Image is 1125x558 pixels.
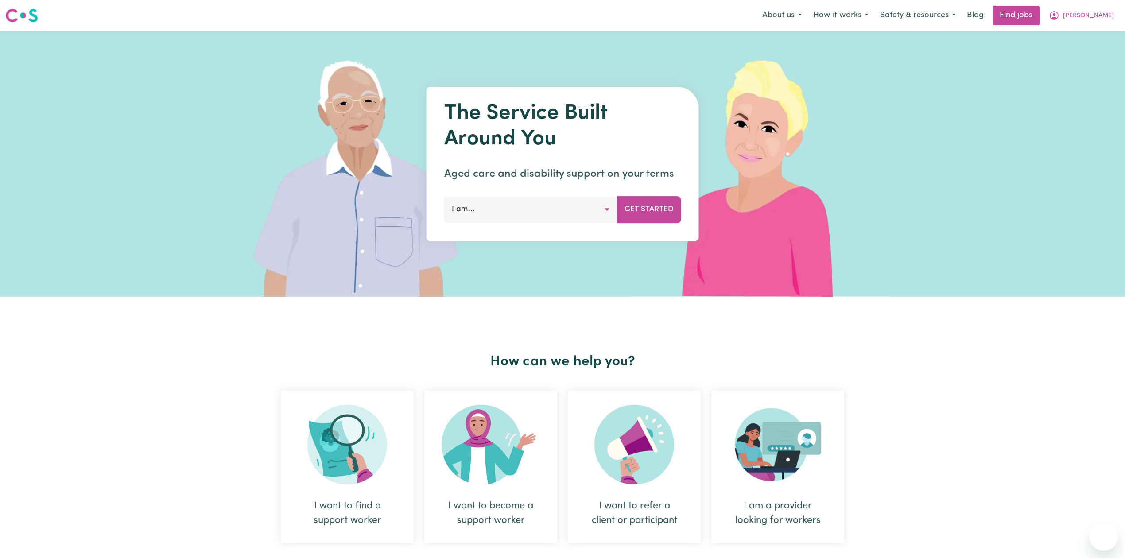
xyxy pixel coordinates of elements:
button: I am... [444,196,617,223]
a: Careseekers logo [5,5,38,26]
button: My Account [1043,6,1120,25]
img: Provider [735,405,821,484]
img: Become Worker [442,405,540,484]
div: I want to become a support worker [424,391,557,543]
button: Get Started [617,196,681,223]
a: Find jobs [993,6,1040,25]
h2: How can we help you? [275,353,850,370]
div: I want to find a support worker [302,499,392,528]
div: I am a provider looking for workers [733,499,823,528]
div: I want to find a support worker [281,391,414,543]
button: About us [756,6,807,25]
p: Aged care and disability support on your terms [444,166,681,182]
img: Search [307,405,387,484]
span: [PERSON_NAME] [1063,11,1114,21]
h1: The Service Built Around You [444,101,681,152]
div: I am a provider looking for workers [711,391,844,543]
div: I want to become a support worker [446,499,536,528]
iframe: Button to launch messaging window [1090,523,1118,551]
img: Careseekers logo [5,8,38,23]
div: I want to refer a client or participant [589,499,679,528]
div: I want to refer a client or participant [568,391,701,543]
button: Safety & resources [874,6,962,25]
img: Refer [594,405,674,484]
button: How it works [807,6,874,25]
a: Blog [962,6,989,25]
